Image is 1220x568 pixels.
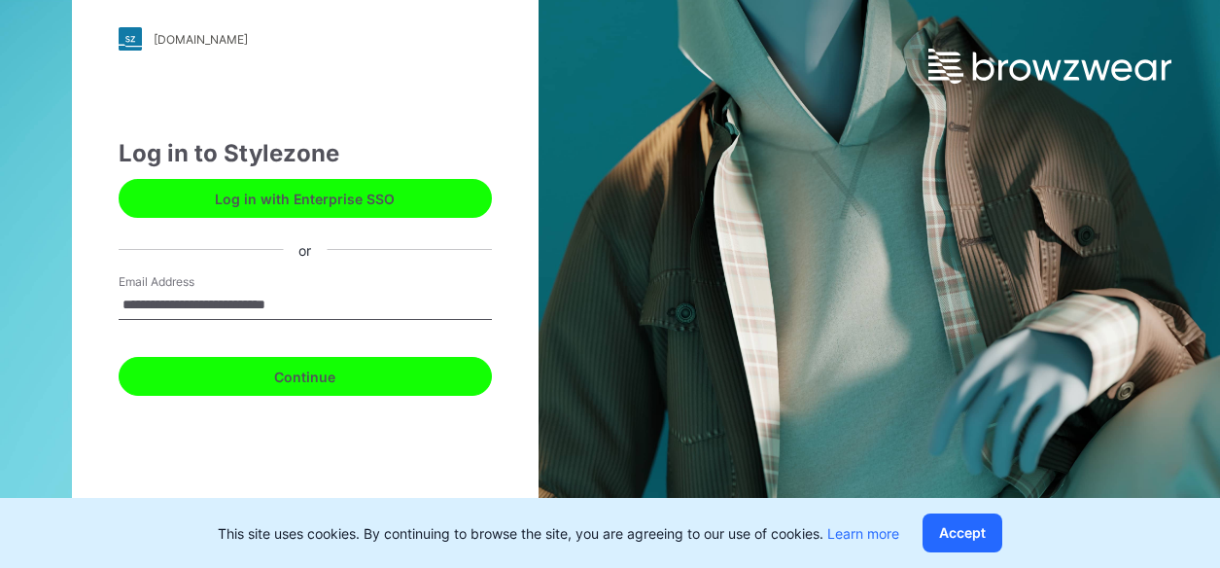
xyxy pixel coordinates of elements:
[119,179,492,218] button: Log in with Enterprise SSO
[119,273,255,291] label: Email Address
[119,136,492,171] div: Log in to Stylezone
[119,27,492,51] a: [DOMAIN_NAME]
[827,525,899,542] a: Learn more
[283,239,327,260] div: or
[119,357,492,396] button: Continue
[119,27,142,51] img: stylezone-logo.562084cfcfab977791bfbf7441f1a819.svg
[923,514,1002,552] button: Accept
[928,49,1171,84] img: browzwear-logo.e42bd6dac1945053ebaf764b6aa21510.svg
[218,523,899,544] p: This site uses cookies. By continuing to browse the site, you are agreeing to our use of cookies.
[154,32,248,47] div: [DOMAIN_NAME]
